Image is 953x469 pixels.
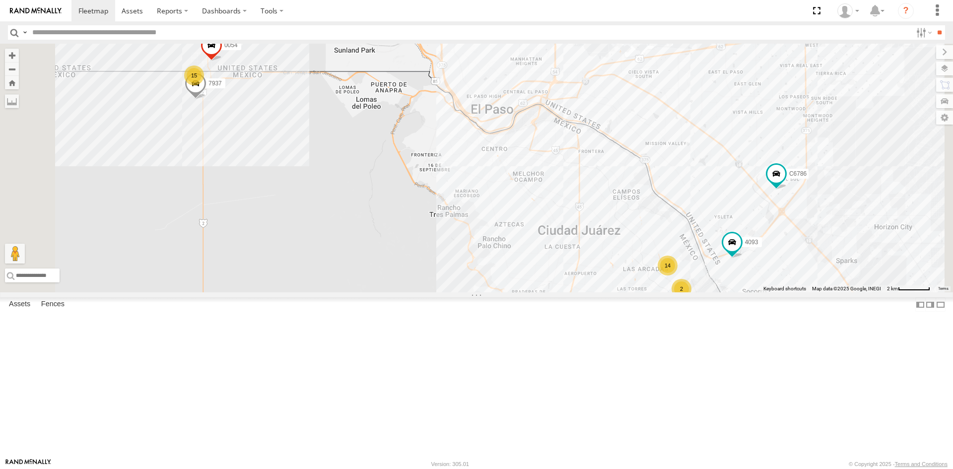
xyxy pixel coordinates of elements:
[5,459,51,469] a: Visit our Website
[812,286,881,291] span: Map data ©2025 Google, INEGI
[925,297,935,312] label: Dock Summary Table to the Right
[5,76,19,89] button: Zoom Home
[672,279,691,299] div: 2
[658,256,678,275] div: 14
[431,461,469,467] div: Version: 305.01
[5,94,19,108] label: Measure
[884,285,933,292] button: Map Scale: 2 km per 61 pixels
[834,3,863,18] div: foxconn f
[887,286,898,291] span: 2 km
[895,461,948,467] a: Terms and Conditions
[10,7,62,14] img: rand-logo.svg
[5,62,19,76] button: Zoom out
[36,298,69,312] label: Fences
[936,111,953,125] label: Map Settings
[21,25,29,40] label: Search Query
[849,461,948,467] div: © Copyright 2025 -
[898,3,914,19] i: ?
[184,66,204,85] div: 15
[936,297,946,312] label: Hide Summary Table
[912,25,934,40] label: Search Filter Options
[938,287,949,291] a: Terms
[745,239,758,246] span: 4093
[208,80,222,87] span: 7937
[763,285,806,292] button: Keyboard shortcuts
[4,298,35,312] label: Assets
[789,170,807,177] span: C6786
[915,297,925,312] label: Dock Summary Table to the Left
[5,244,25,264] button: Drag Pegman onto the map to open Street View
[5,49,19,62] button: Zoom in
[224,42,238,49] span: 0054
